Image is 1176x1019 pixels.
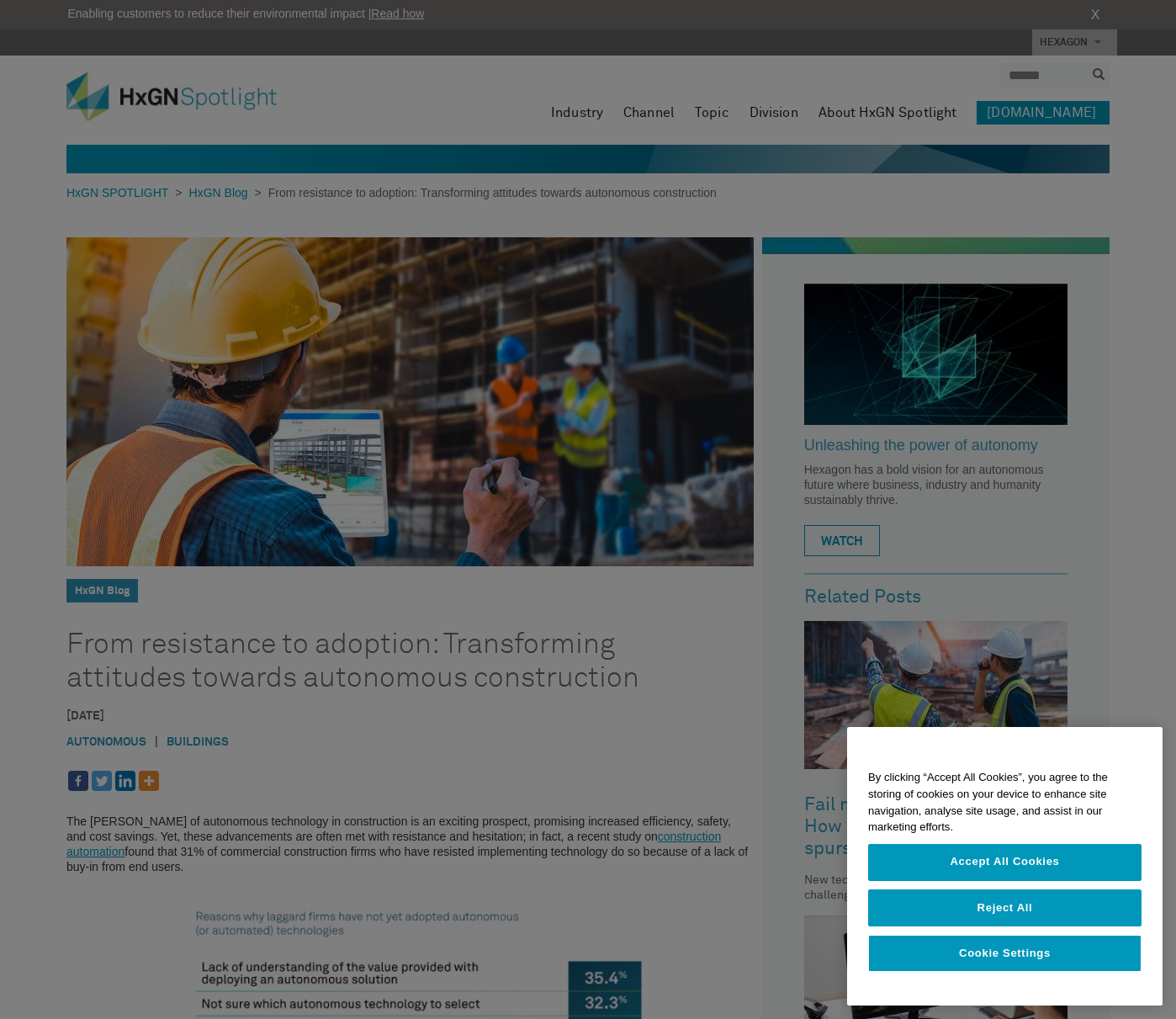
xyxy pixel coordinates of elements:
button: Reject All [868,889,1142,926]
div: Privacy [847,727,1163,1006]
div: By clicking “Accept All Cookies”, you agree to the storing of cookies on your device to enhance s... [847,761,1163,844]
button: Accept All Cookies [868,844,1142,881]
div: Cookie banner [847,727,1163,1006]
button: Cookie Settings [868,935,1142,972]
